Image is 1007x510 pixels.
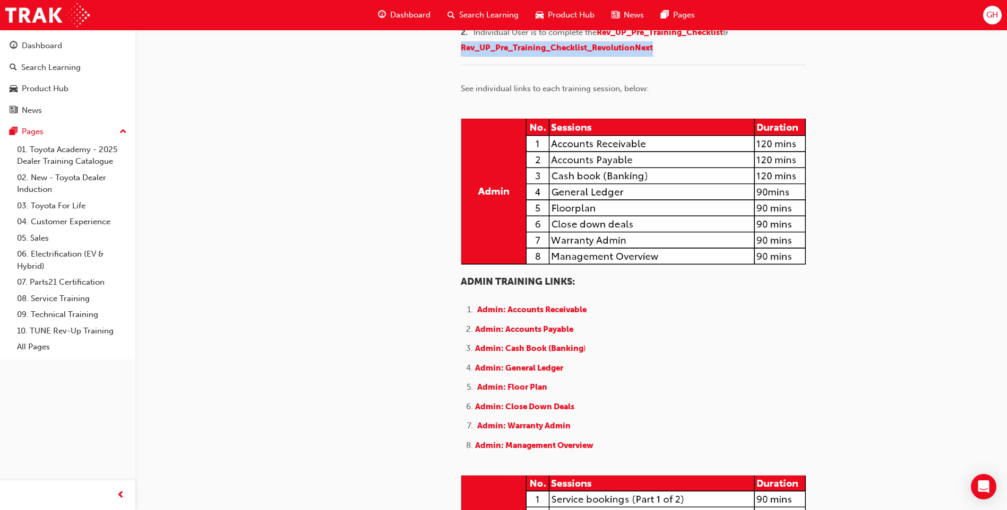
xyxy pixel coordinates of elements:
span: GH [986,9,998,21]
span: guage-icon [10,41,18,51]
span: News [624,9,644,21]
a: Rev_UP_Pre_Training_Checklist [597,28,723,37]
span: Individual User is to complete the [474,28,597,37]
span: car-icon [536,8,544,22]
a: Dashboard [4,36,131,56]
a: Admin: Management Overview [475,441,593,450]
a: 08. Service Training [13,291,131,307]
a: Admin: General Ledger [475,363,563,373]
a: Admin: Floor Plan [477,382,547,392]
a: Product Hub [4,79,131,99]
a: 02. New - Toyota Dealer Induction [13,170,131,198]
span: Product Hub [548,9,595,21]
div: Product Hub [22,83,68,95]
div: Open Intercom Messenger [971,474,996,499]
a: 05. Sales [13,230,131,247]
span: news-icon [10,106,18,116]
a: 09. Technical Training [13,306,131,323]
button: GH [983,6,1002,24]
span: up-icon [119,125,127,139]
a: 01. Toyota Academy - 2025 Dealer Training Catalogue [13,142,131,170]
a: news-iconNews [603,4,652,26]
span: ADMIN TRAINING LINKS: [461,276,575,287]
span: ) [583,344,586,353]
span: & [723,28,728,37]
div: Dashboard [22,40,62,52]
span: pages-icon [661,8,669,22]
span: prev-icon [117,489,125,502]
span: car-icon [10,84,18,94]
button: Pages [4,122,131,142]
a: search-iconSearch Learning [439,4,527,26]
span: Dashboard [390,9,431,21]
a: News [4,101,131,120]
span: news-icon [612,8,619,22]
a: All Pages [13,339,131,355]
a: guage-iconDashboard [369,4,439,26]
span: Search Learning [459,9,519,21]
a: 03. Toyota For Life [13,198,131,214]
span: 2. ​ [461,28,474,37]
a: Search Learning [4,58,131,77]
a: Admin: Warranty Admin [477,421,571,430]
img: Trak [5,3,90,27]
a: 07. Parts21 Certification [13,274,131,291]
span: Admin: Cash Book (Banking [475,344,583,353]
span: search-icon [447,8,455,22]
button: DashboardSearch LearningProduct HubNews [4,34,131,122]
a: Rev_UP_Pre_Training_Checklist_RevolutionNext [461,43,653,52]
a: 06. Electrification (EV & Hybrid) [13,246,131,274]
div: Search Learning [21,61,81,74]
a: Admin: Close Down Deals [475,402,574,411]
a: 04. Customer Experience [13,214,131,230]
span: pages-icon [10,127,18,137]
a: pages-iconPages [652,4,703,26]
a: Admin: Accounts Receivable [477,305,587,314]
a: 10. TUNE Rev-Up Training [13,323,131,339]
span: Pages [673,9,695,21]
span: See individual links to each training session, below: [461,84,649,93]
div: News [22,104,42,117]
span: guage-icon [378,8,386,22]
span: search-icon [10,63,17,73]
a: car-iconProduct Hub [527,4,603,26]
a: Admin: Accounts Payable [475,324,573,334]
a: Admin: Cash Book (Banking) [475,344,586,353]
div: Pages [22,126,44,138]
